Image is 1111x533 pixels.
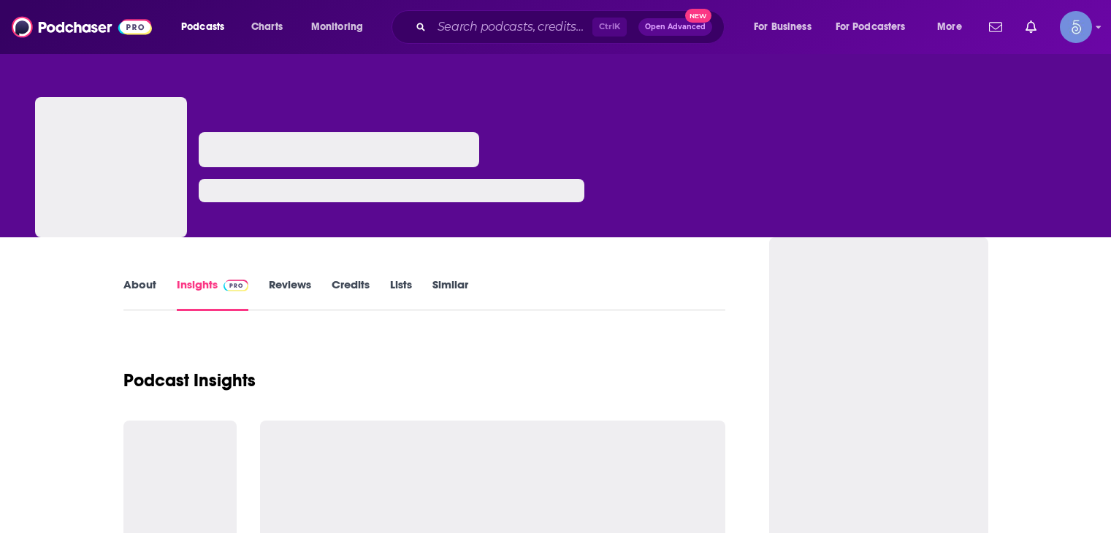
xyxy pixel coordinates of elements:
[645,23,706,31] span: Open Advanced
[390,277,412,311] a: Lists
[937,17,962,37] span: More
[638,18,712,36] button: Open AdvancedNew
[927,15,980,39] button: open menu
[251,17,283,37] span: Charts
[592,18,627,37] span: Ctrl K
[1060,11,1092,43] button: Show profile menu
[269,277,311,311] a: Reviews
[405,10,738,44] div: Search podcasts, credits, & more...
[1020,15,1042,39] a: Show notifications dropdown
[301,15,382,39] button: open menu
[432,15,592,39] input: Search podcasts, credits, & more...
[12,13,152,41] img: Podchaser - Follow, Share and Rate Podcasts
[685,9,711,23] span: New
[1060,11,1092,43] span: Logged in as Spiral5-G1
[123,277,156,311] a: About
[123,369,256,391] h1: Podcast Insights
[332,277,370,311] a: Credits
[171,15,243,39] button: open menu
[836,17,906,37] span: For Podcasters
[242,15,291,39] a: Charts
[754,17,812,37] span: For Business
[983,15,1008,39] a: Show notifications dropdown
[1060,11,1092,43] img: User Profile
[224,280,249,291] img: Podchaser Pro
[432,277,468,311] a: Similar
[311,17,363,37] span: Monitoring
[744,15,830,39] button: open menu
[181,17,224,37] span: Podcasts
[826,15,927,39] button: open menu
[177,277,249,311] a: InsightsPodchaser Pro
